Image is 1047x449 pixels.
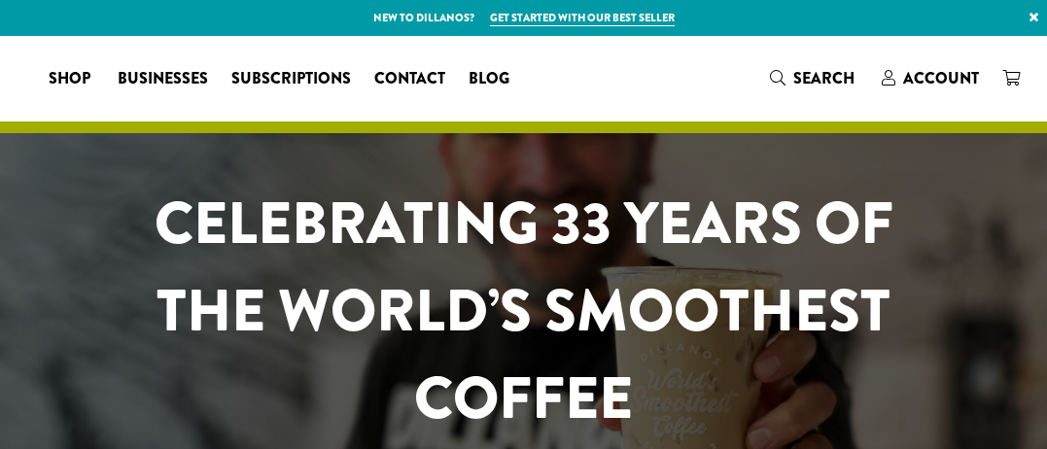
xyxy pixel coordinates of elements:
span: Subscriptions [231,67,351,91]
h1: CELEBRATING 33 YEARS OF THE WORLD’S SMOOTHEST COFFEE [142,180,905,442]
span: Account [903,67,979,89]
a: Shop [37,63,106,94]
span: Search [793,67,855,89]
span: Blog [469,67,509,91]
a: Search [758,62,870,94]
span: Businesses [118,67,208,91]
a: Get started with our best seller [490,10,675,26]
span: Contact [374,67,445,91]
span: Shop [49,67,90,91]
